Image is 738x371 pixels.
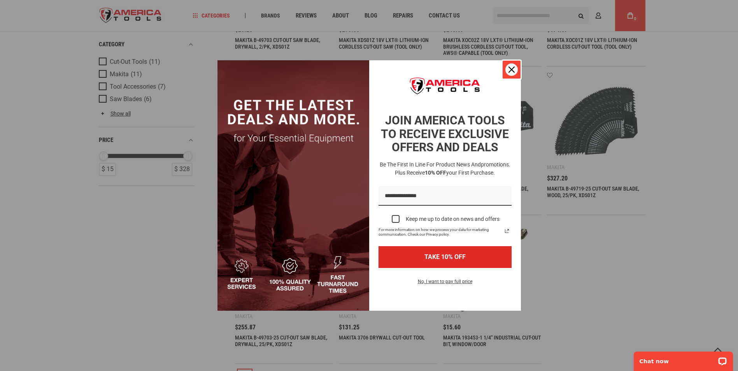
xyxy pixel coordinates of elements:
[379,227,502,237] span: For more information on how we process your data for marketing communication. Check our Privacy p...
[381,114,509,154] strong: JOIN AMERICA TOOLS TO RECEIVE EXCLUSIVE OFFERS AND DEALS
[425,170,446,176] strong: 10% OFF
[406,216,500,222] div: Keep me up to date on news and offers
[379,246,512,268] button: TAKE 10% OFF
[508,66,515,73] svg: close icon
[502,226,512,236] a: Read our Privacy Policy
[379,186,512,206] input: Email field
[377,161,513,177] h3: Be the first in line for product news and
[629,346,738,371] iframe: LiveChat chat widget
[502,226,512,236] svg: link icon
[395,161,510,176] span: promotions. Plus receive your first purchase.
[502,60,521,79] button: Close
[412,277,479,290] button: No, I want to pay full price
